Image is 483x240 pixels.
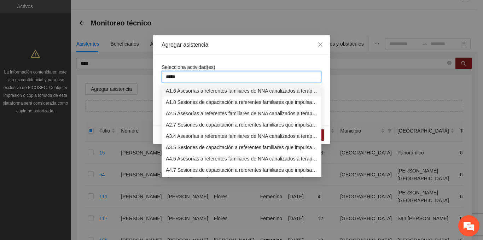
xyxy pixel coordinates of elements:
div: A2.5 Asesorías a referentes familiares de NNA canalizados a terapia -Parral [162,108,321,119]
div: A2.7 Sesiones de capacitación a referentes familiares que impulsan el desarrollo escolar- Parral [166,121,317,129]
div: A4.7 Sesiones de capacitación a referentes familiares que impulsan el desarrollo escolar- Delicias [166,166,317,174]
div: A3.4 Asesorías a referentes familiares de NNA canalizados a terapia -Matamoros [166,132,317,140]
div: A4.5 Asesorías a referentes familiares de NNA canalizados a terapia -Delicias [162,153,321,164]
div: Minimizar ventana de chat en vivo [116,4,133,21]
div: A1.6 Asesorías a referentes familiares de NNA canalizados a terapia -Chihuahua [162,85,321,96]
textarea: Escriba su mensaje y pulse “Intro” [4,163,135,187]
div: A4.5 Asesorías a referentes familiares de NNA canalizados a terapia -Delicias [166,155,317,163]
div: A2.5 Asesorías a referentes familiares de NNA canalizados a terapia -Parral [166,110,317,117]
div: A3.5 Sesiones de capacitación a referentes familiares que impulsan el desarrollo escolar- Matamoros [162,142,321,153]
div: A2.7 Sesiones de capacitación a referentes familiares que impulsan el desarrollo escolar- Parral [162,119,321,130]
button: Close [311,35,330,54]
div: A1.8 Sesiones de capacitación a referentes familiares que impulsan el desarrollo escolar- Chihuahua [162,96,321,108]
div: Chatee con nosotros ahora [37,36,119,45]
div: A1.8 Sesiones de capacitación a referentes familiares que impulsan el desarrollo escolar- [GEOGRA... [166,98,317,106]
div: A3.4 Asesorías a referentes familiares de NNA canalizados a terapia -Matamoros [162,130,321,142]
div: A4.7 Sesiones de capacitación a referentes familiares que impulsan el desarrollo escolar- Delicias [162,164,321,176]
span: Estamos en línea. [41,79,98,151]
span: close [318,42,323,47]
div: A3.5 Sesiones de capacitación a referentes familiares que impulsan el desarrollo escolar- [GEOGRA... [166,144,317,151]
div: A1.6 Asesorías a referentes familiares de NNA canalizados a terapia -Chihuahua [166,87,317,95]
div: Agregar asistencia [162,41,321,49]
span: Selecciona actividad(es) [162,64,215,70]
